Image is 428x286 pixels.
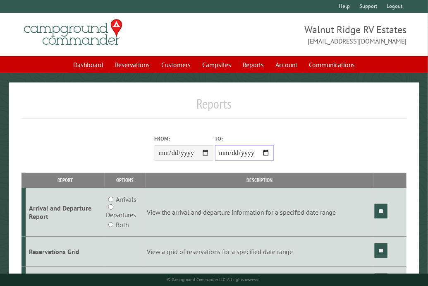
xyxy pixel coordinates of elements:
[22,16,125,48] img: Campground Commander
[146,188,374,237] td: View the arrival and departure information for a specified date range
[238,57,269,73] a: Reports
[22,96,407,119] h1: Reports
[105,173,146,187] th: Options
[68,57,108,73] a: Dashboard
[26,188,105,237] td: Arrival and Departure Report
[116,220,129,230] label: Both
[215,135,274,143] label: To:
[304,57,360,73] a: Communications
[214,23,407,46] span: Walnut Ridge RV Estates [EMAIL_ADDRESS][DOMAIN_NAME]
[197,57,236,73] a: Campsites
[270,57,302,73] a: Account
[106,210,136,220] label: Departures
[116,194,136,204] label: Arrivals
[26,173,105,187] th: Report
[26,237,105,267] td: Reservations Grid
[146,173,374,187] th: Description
[167,277,261,282] small: © Campground Commander LLC. All rights reserved.
[110,57,155,73] a: Reservations
[146,237,374,267] td: View a grid of reservations for a specified date range
[156,57,196,73] a: Customers
[155,135,213,143] label: From:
